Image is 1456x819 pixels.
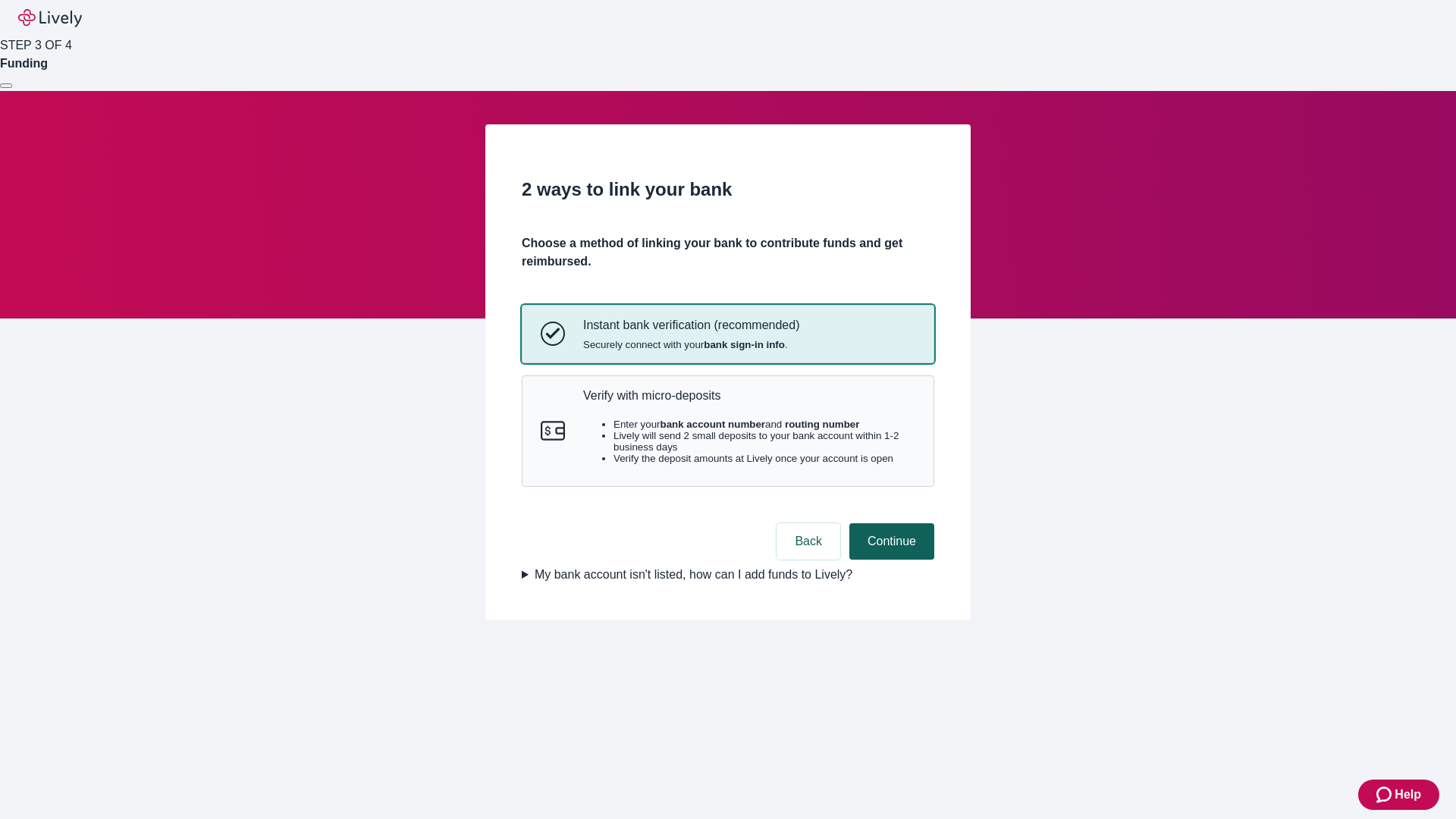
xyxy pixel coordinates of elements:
svg: Micro-deposits [541,419,565,443]
svg: Instant bank verification [541,322,565,346]
h2: 2 ways to link your bank [522,176,934,203]
span: Securely connect with your . [583,339,799,350]
li: Lively will send 2 small deposits to your bank account within 1-2 business days [613,430,915,453]
li: Verify the deposit amounts at Lively once your account is open [613,453,915,464]
button: Zendesk support iconHelp [1358,780,1439,810]
h4: Choose a method of linking your bank to contribute funds and get reimbursed. [522,234,934,271]
button: Back [777,523,840,560]
button: Micro-depositsVerify with micro-depositsEnter yourbank account numberand routing numberLively wil... [522,376,934,487]
button: Instant bank verificationInstant bank verification (recommended)Securely connect with yourbank si... [522,306,934,362]
li: Enter your and [613,419,915,430]
p: Verify with micro-deposits [583,388,915,403]
button: Continue [849,523,934,560]
strong: bank sign-in info [704,339,785,350]
span: Help [1395,786,1421,804]
img: Lively [18,9,82,27]
summary: My bank account isn't listed, how can I add funds to Lively? [522,566,934,584]
strong: bank account number [661,419,766,430]
p: Instant bank verification (recommended) [583,318,799,332]
svg: Zendesk support icon [1376,786,1395,804]
strong: routing number [785,419,859,430]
